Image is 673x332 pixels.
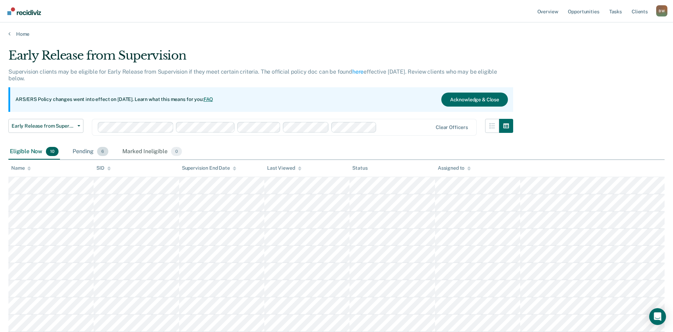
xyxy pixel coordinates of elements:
[8,68,497,82] p: Supervision clients may be eligible for Early Release from Supervision if they meet certain crite...
[352,68,363,75] a: here
[96,165,111,171] div: SID
[649,308,666,325] div: Open Intercom Messenger
[656,5,667,16] button: Profile dropdown button
[71,144,110,160] div: Pending6
[7,7,41,15] img: Recidiviz
[182,165,236,171] div: Supervision End Date
[267,165,301,171] div: Last Viewed
[171,147,182,156] span: 0
[441,93,508,107] button: Acknowledge & Close
[438,165,471,171] div: Assigned to
[204,96,213,102] a: FAQ
[12,123,75,129] span: Early Release from Supervision
[8,144,60,160] div: Eligible Now10
[121,144,183,160] div: Marked Ineligible0
[8,48,513,68] div: Early Release from Supervision
[97,147,108,156] span: 6
[8,31,665,37] a: Home
[46,147,59,156] span: 10
[352,165,367,171] div: Status
[15,96,213,103] p: ARS/ERS Policy changes went into effect on [DATE]. Learn what this means for you:
[11,165,31,171] div: Name
[656,5,667,16] div: B W
[436,124,468,130] div: Clear officers
[8,119,83,133] button: Early Release from Supervision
